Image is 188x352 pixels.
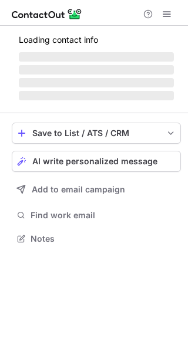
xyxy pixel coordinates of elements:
button: Find work email [12,207,181,224]
span: ‌ [19,78,174,87]
span: ‌ [19,91,174,100]
span: Add to email campaign [32,185,125,194]
span: Notes [31,233,176,244]
img: ContactOut v5.3.10 [12,7,82,21]
span: Find work email [31,210,176,221]
button: AI write personalized message [12,151,181,172]
button: Notes [12,231,181,247]
span: AI write personalized message [32,157,157,166]
div: Save to List / ATS / CRM [32,128,160,138]
p: Loading contact info [19,35,174,45]
span: ‌ [19,65,174,75]
button: Add to email campaign [12,179,181,200]
span: ‌ [19,52,174,62]
button: save-profile-one-click [12,123,181,144]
